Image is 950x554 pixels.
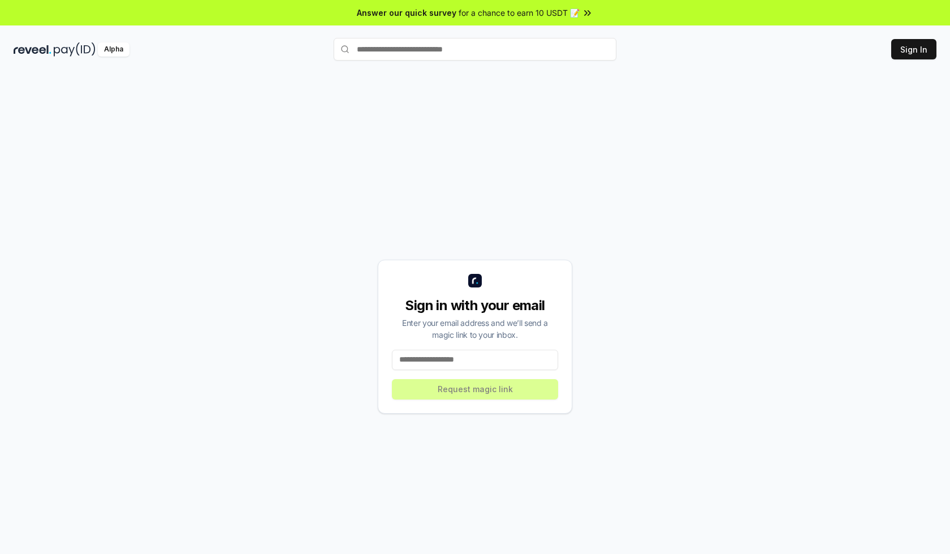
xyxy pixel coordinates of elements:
[98,42,129,57] div: Alpha
[468,274,482,287] img: logo_small
[14,42,51,57] img: reveel_dark
[392,317,558,341] div: Enter your email address and we’ll send a magic link to your inbox.
[392,297,558,315] div: Sign in with your email
[459,7,580,19] span: for a chance to earn 10 USDT 📝
[357,7,456,19] span: Answer our quick survey
[891,39,936,59] button: Sign In
[54,42,96,57] img: pay_id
